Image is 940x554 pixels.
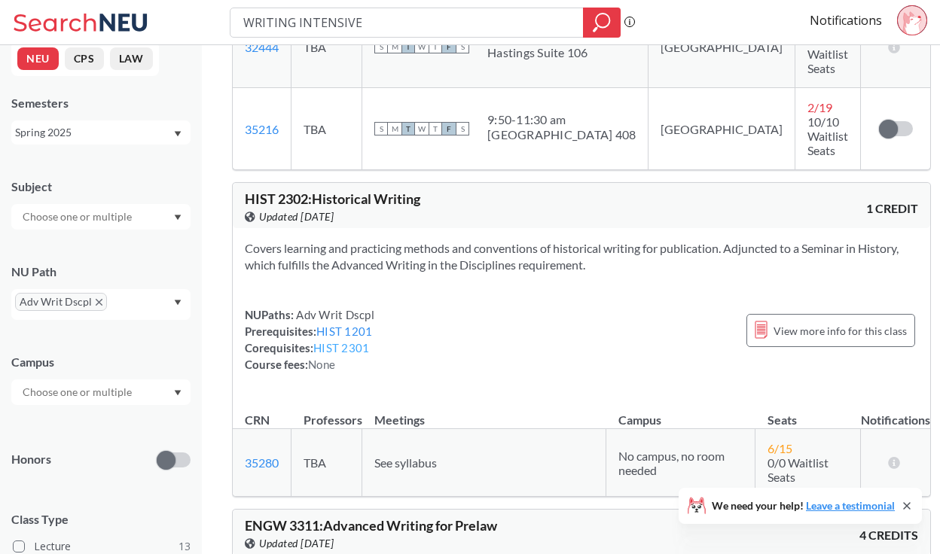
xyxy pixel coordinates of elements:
td: No campus, no room needed [606,429,755,497]
td: TBA [291,6,362,88]
input: Choose one or multiple [15,383,142,401]
span: Updated [DATE] [259,535,334,552]
span: F [442,40,456,53]
span: View more info for this class [774,321,907,340]
div: Spring 2025Dropdown arrow [11,120,191,145]
td: [GEOGRAPHIC_DATA] [649,88,795,170]
a: 35216 [245,122,279,136]
div: Subject [11,178,191,195]
span: 0/0 Waitlist Seats [768,455,829,484]
span: T [429,122,442,135]
span: M [388,122,401,135]
svg: X to remove pill [96,299,102,306]
div: CRN [245,412,270,428]
span: T [401,122,415,135]
span: ENGW 3311 : Advanced Writing for Prelaw [245,517,497,534]
a: 32444 [245,40,279,54]
button: NEU [17,47,59,70]
span: S [456,40,469,53]
span: F [442,122,456,135]
section: Covers learning and practicing methods and conventions of historical writing for publication. Adj... [245,240,918,273]
span: None [308,358,335,371]
svg: Dropdown arrow [174,300,182,306]
svg: magnifying glass [593,12,611,33]
span: M [388,40,401,53]
span: 10/10 Waitlist Seats [807,32,848,75]
span: S [374,40,388,53]
th: Professors [291,397,362,429]
div: 9:50 - 11:30 am [487,112,636,127]
a: HIST 1201 [316,324,372,338]
span: HIST 2302 : Historical Writing [245,190,420,207]
div: NUPaths: Prerequisites: Corequisites: Course fees: [245,306,374,373]
div: NU Path [11,263,191,280]
span: Adv Writ DscplX to remove pill [15,293,107,311]
th: Seats [755,397,861,429]
span: Class Type [11,511,191,528]
span: Adv Writ Dscpl [294,308,374,321]
svg: Dropdown arrow [174,215,182,221]
span: Updated [DATE] [259,209,334,225]
span: S [456,122,469,135]
a: HIST 2301 [313,341,369,355]
span: S [374,122,388,135]
div: Hastings Suite 106 [487,45,588,60]
div: Dropdown arrow [11,204,191,230]
div: [GEOGRAPHIC_DATA] 408 [487,127,636,142]
p: Honors [11,451,51,468]
div: Dropdown arrow [11,379,191,405]
a: 35280 [245,455,279,470]
a: Leave a testimonial [806,499,895,512]
td: TBA [291,88,362,170]
span: 10/10 Waitlist Seats [807,114,848,157]
span: 1 CREDIT [866,200,918,217]
span: T [401,40,415,53]
button: CPS [65,47,104,70]
span: 6 / 15 [768,441,792,455]
th: Notifications [861,397,931,429]
span: See syllabus [374,455,437,470]
div: Campus [11,354,191,370]
th: Meetings [362,397,606,429]
span: 2 / 19 [807,100,832,114]
td: [GEOGRAPHIC_DATA] [649,6,795,88]
input: Class, professor, course number, "phrase" [242,10,572,35]
td: TBA [291,429,362,497]
span: W [415,40,429,53]
div: Adv Writ DscplX to remove pillDropdown arrow [11,289,191,320]
span: We need your help! [712,501,895,511]
a: Notifications [810,12,882,29]
div: Semesters [11,95,191,111]
span: 4 CREDITS [859,527,918,543]
svg: Dropdown arrow [174,131,182,137]
div: magnifying glass [583,8,621,38]
button: LAW [110,47,153,70]
div: Spring 2025 [15,124,172,141]
input: Choose one or multiple [15,208,142,226]
svg: Dropdown arrow [174,390,182,396]
th: Campus [606,397,755,429]
span: T [429,40,442,53]
span: W [415,122,429,135]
